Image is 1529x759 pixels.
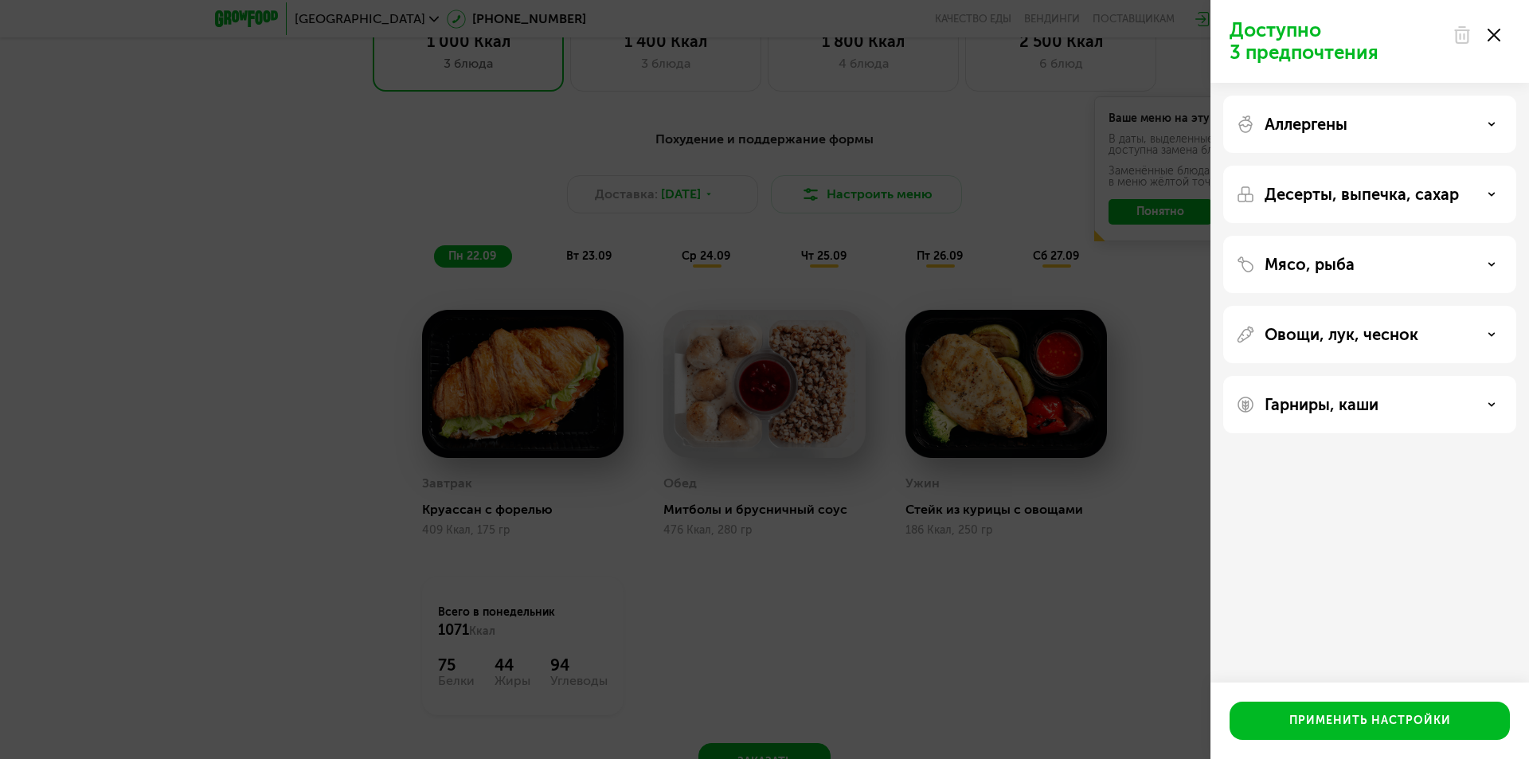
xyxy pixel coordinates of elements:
[1265,115,1347,134] p: Аллергены
[1230,19,1443,64] p: Доступно 3 предпочтения
[1265,185,1459,204] p: Десерты, выпечка, сахар
[1289,713,1451,729] div: Применить настройки
[1265,395,1378,414] p: Гарниры, каши
[1265,325,1418,344] p: Овощи, лук, чеснок
[1265,255,1355,274] p: Мясо, рыба
[1230,702,1510,740] button: Применить настройки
